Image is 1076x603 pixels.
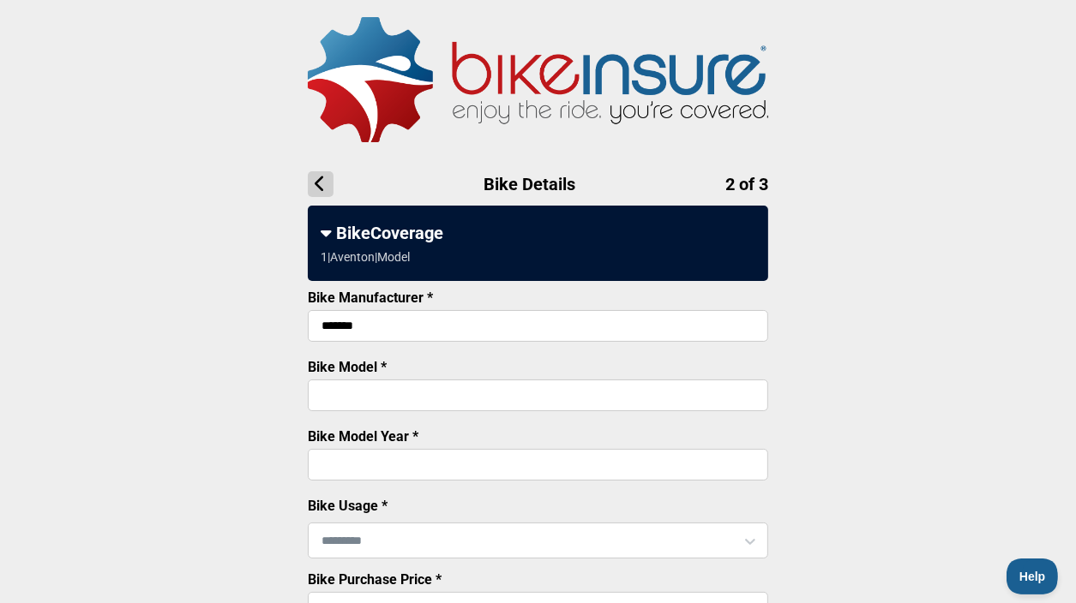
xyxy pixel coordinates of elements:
[1007,558,1059,594] iframe: Toggle Customer Support
[308,498,388,514] label: Bike Usage *
[321,223,755,243] div: BikeCoverage
[308,571,442,588] label: Bike Purchase Price *
[308,171,768,197] h1: Bike Details
[308,428,418,445] label: Bike Model Year *
[321,250,410,264] div: 1 | Aventon | Model
[725,174,768,194] span: 2 of 3
[308,359,387,375] label: Bike Model *
[308,290,433,306] label: Bike Manufacturer *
